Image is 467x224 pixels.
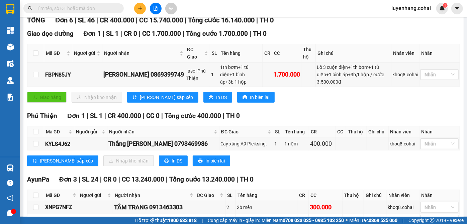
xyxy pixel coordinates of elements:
[27,176,49,183] span: AyunPa
[27,155,98,166] button: sort-ascending[PERSON_NAME] sắp xếp
[138,6,143,11] span: plus
[44,63,72,87] td: FBPN85JY
[143,112,145,120] span: |
[78,16,95,24] span: SL 46
[136,16,137,24] span: |
[237,92,275,103] button: printerIn biên lai
[216,94,227,101] span: In DS
[135,217,197,224] span: Hỗ trợ kỹ thuật:
[203,92,232,103] button: printerIn DS
[27,92,67,103] button: uploadGiao hàng
[159,155,188,166] button: printerIn DS
[421,128,458,135] div: Nhãn
[45,71,71,79] div: FBPN85JY
[59,176,77,183] span: Đơn 3
[250,94,269,101] span: In biên lai
[139,30,141,37] span: |
[7,27,14,34] img: dashboard-icon
[142,30,181,37] span: CC 1.700.000
[223,112,224,120] span: |
[150,3,162,14] button: file-add
[284,140,308,147] div: 1 nệm
[109,128,212,135] span: Người nhận
[32,158,37,164] span: sort-ascending
[240,176,254,183] span: TH 0
[211,71,218,78] div: 1
[316,44,391,63] th: Ghi chú
[309,190,343,201] th: CC
[87,112,88,120] span: |
[82,176,98,183] span: SL 24
[103,30,104,37] span: |
[108,139,218,148] div: Thắng [PERSON_NAME] 0793469986
[283,218,344,223] strong: 0708 023 035 - 0935 103 250
[7,94,14,101] img: solution-icon
[402,217,403,224] span: |
[263,44,272,63] th: CR
[349,217,397,224] span: Miền Bắc
[7,210,13,216] span: message
[237,176,238,183] span: |
[7,77,14,84] img: warehouse-icon
[421,49,458,57] div: Nhãn
[44,137,74,150] td: KYLS4J62
[164,158,169,164] span: printer
[103,176,117,183] span: CR 0
[388,204,418,211] div: khoq8.cohai
[210,44,219,63] th: SL
[55,16,73,24] span: Đơn 6
[132,95,137,100] span: sort-ascending
[343,190,364,201] th: Thu hộ
[369,218,397,223] strong: 0369 525 060
[188,16,255,24] span: Tổng cước 16.140.000
[346,126,367,137] th: Thu hộ
[106,30,119,37] span: SL 1
[45,203,77,211] div: XNPG7NFZ
[7,43,14,50] img: warehouse-icon
[274,140,282,147] div: 1
[67,112,85,120] span: Đơn 1
[273,126,283,137] th: SL
[297,190,309,201] th: CR
[84,30,101,37] span: Đơn 1
[100,176,102,183] span: |
[172,157,182,164] span: In DS
[6,4,14,14] img: logo-vxr
[27,30,74,37] span: Giao dọc đường
[183,30,184,37] span: |
[40,157,93,164] span: [PERSON_NAME] sắp xếp
[80,192,106,199] span: Người gửi
[161,112,163,120] span: |
[165,112,221,120] span: Tổng cước 400.000
[193,155,230,166] button: printerIn biên lai
[226,217,235,224] div: 1
[444,3,446,8] span: 1
[120,30,122,37] span: |
[27,16,45,24] span: TỔNG
[202,217,203,224] span: |
[168,218,197,223] strong: 1900 633 818
[96,16,98,24] span: |
[103,155,154,166] button: downloadNhập kho nhận
[317,64,390,86] div: Lô 3 cuộn điện+1th bơm+1 tủ điện+1 bình áp+3b,1 hộp./ cước 3.500.000đ
[219,44,263,63] th: Tên hàng
[186,30,248,37] span: Tổng cước 1.700.000
[243,95,247,100] span: printer
[390,140,418,147] div: khoq8.cohai
[27,112,57,120] span: Phú Thiện
[127,92,198,103] button: sort-ascending[PERSON_NAME] sắp xếp
[220,64,261,86] div: 1th bơm+1 tủ điện+1 bình áp+3b,1 hộp
[430,218,435,223] span: copyright
[72,92,122,103] button: downloadNhập kho nhận
[283,126,309,137] th: Tên hàng
[185,16,186,24] span: |
[90,112,103,120] span: SL 1
[454,5,460,11] span: caret-down
[309,126,336,137] th: CR
[103,70,184,79] div: [PERSON_NAME] 0869399749
[443,3,448,8] sup: 1
[46,49,65,57] span: Mã GD
[46,128,67,135] span: Mã GD
[7,180,13,186] span: question-circle
[115,192,188,199] span: Người nhận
